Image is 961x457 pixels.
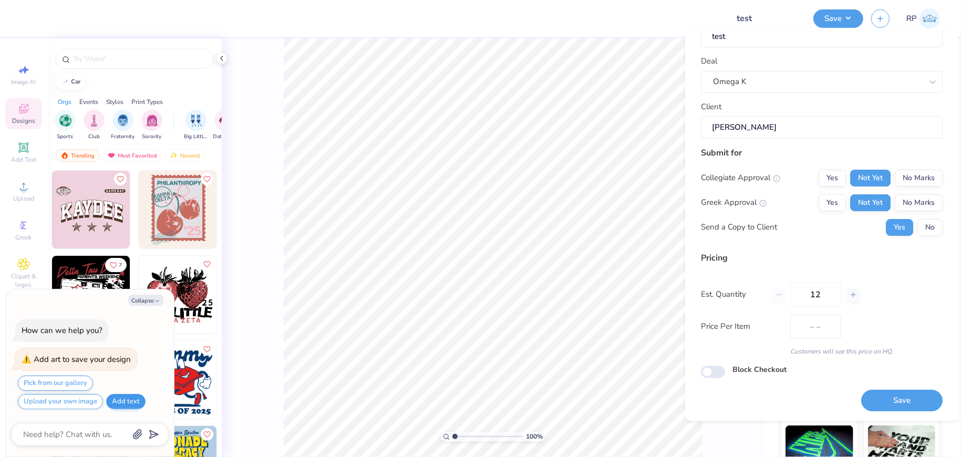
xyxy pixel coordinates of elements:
button: filter button [184,110,208,141]
img: Sports Image [59,115,71,127]
button: Add text [106,394,146,409]
img: Newest.gif [170,152,178,159]
button: filter button [141,110,162,141]
span: Designs [12,117,35,125]
img: Date Parties & Socials Image [219,115,231,127]
button: filter button [55,110,76,141]
div: Newest [165,149,205,162]
img: 1e5bf4ef-526b-4ce1-8c7a-46c82c70ba81 [52,256,130,334]
button: Upload your own image [18,394,103,409]
button: Like [105,258,127,272]
div: Print Types [131,97,163,107]
img: most_fav.gif [107,152,116,159]
label: Est. Quantity [701,288,763,300]
div: Send a Copy to Client [701,221,777,233]
button: No Marks [895,169,943,186]
button: Like [201,173,213,185]
input: Try "Alpha" [73,54,207,64]
button: filter button [213,110,237,141]
img: 494d9722-1f12-4925-9bc8-dc48cd09954f [139,256,216,334]
div: Submit for [701,146,943,159]
img: 4fa308ad-d6a0-4c93-a57e-4adc5ebadba3 [216,341,294,419]
button: Like [201,258,213,271]
button: Like [114,173,127,185]
img: 7a677d0a-5aa5-41b8-a46d-851107d1617f [139,341,216,419]
div: Styles [106,97,123,107]
div: Trending [56,149,99,162]
button: Like [201,343,213,356]
div: Customers will see this price on HQ. [701,346,943,356]
button: filter button [84,110,105,141]
input: e.g. Ethan Linker [701,116,943,139]
img: Rahul Panda [919,8,940,29]
div: filter for Sorority [141,110,162,141]
label: Price Per Item [701,320,782,333]
img: trending.gif [60,152,69,159]
img: dd374217-0c6c-402e-87c0-b4b87c22b6f5 [216,171,294,248]
div: Orgs [58,97,71,107]
span: Big Little Reveal [184,133,208,141]
div: filter for Sports [55,110,76,141]
button: car [55,74,86,90]
img: Big Little Reveal Image [190,115,202,127]
button: Save [861,390,943,411]
img: d284e217-c8c5-4b48-a3b1-1bc63c97db4e [130,256,208,334]
div: Events [79,97,98,107]
div: filter for Fraternity [111,110,135,141]
button: Collapse [128,295,163,306]
button: Yes [819,169,846,186]
img: Club Image [88,115,100,127]
a: RP [906,8,940,29]
img: 54c87bd9-8ed0-4012-944d-a26c5d3e13d2 [216,256,294,334]
button: No [917,219,943,235]
span: RP [906,13,917,25]
span: Add Text [11,155,36,164]
label: Deal [701,55,717,67]
div: filter for Big Little Reveal [184,110,208,141]
button: Save [813,9,863,28]
span: Date Parties & Socials [213,133,237,141]
div: Collegiate Approval [701,172,780,184]
div: Pricing [701,251,943,264]
img: bfb78889-2921-4b3f-802d-443d90e2c502 [52,171,130,248]
div: Add art to save your design [34,354,131,365]
button: Yes [819,194,846,211]
button: Not Yet [850,194,891,211]
span: Greek [16,233,32,242]
div: Most Favorited [102,149,162,162]
button: Yes [886,219,913,235]
input: Untitled Design [728,8,805,29]
button: No Marks [895,194,943,211]
span: Image AI [12,78,36,86]
div: filter for Date Parties & Socials [213,110,237,141]
img: 9bce0c1e-8cb3-4333-b769-c415daef8f89 [139,171,216,248]
button: Pick from our gallery [18,376,93,391]
button: filter button [111,110,135,141]
span: Club [88,133,100,141]
div: Greek Approval [701,196,767,209]
span: Sorority [142,133,162,141]
img: Sorority Image [146,115,158,127]
button: Like [201,428,213,441]
img: Fraternity Image [117,115,129,127]
div: car [71,79,81,85]
label: Client [701,100,721,112]
img: 59745a51-063d-4dd1-99f3-fdf777c01469 [130,171,208,248]
div: filter for Club [84,110,105,141]
div: How can we help you? [22,325,102,336]
span: Upload [13,194,34,203]
button: Not Yet [850,169,891,186]
span: 7 [119,263,122,268]
img: trend_line.gif [61,79,69,85]
span: Fraternity [111,133,135,141]
label: Block Checkout [732,363,787,375]
span: Sports [57,133,74,141]
span: Clipart & logos [5,272,42,289]
input: – – [790,282,841,306]
span: 100 % [526,432,543,441]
